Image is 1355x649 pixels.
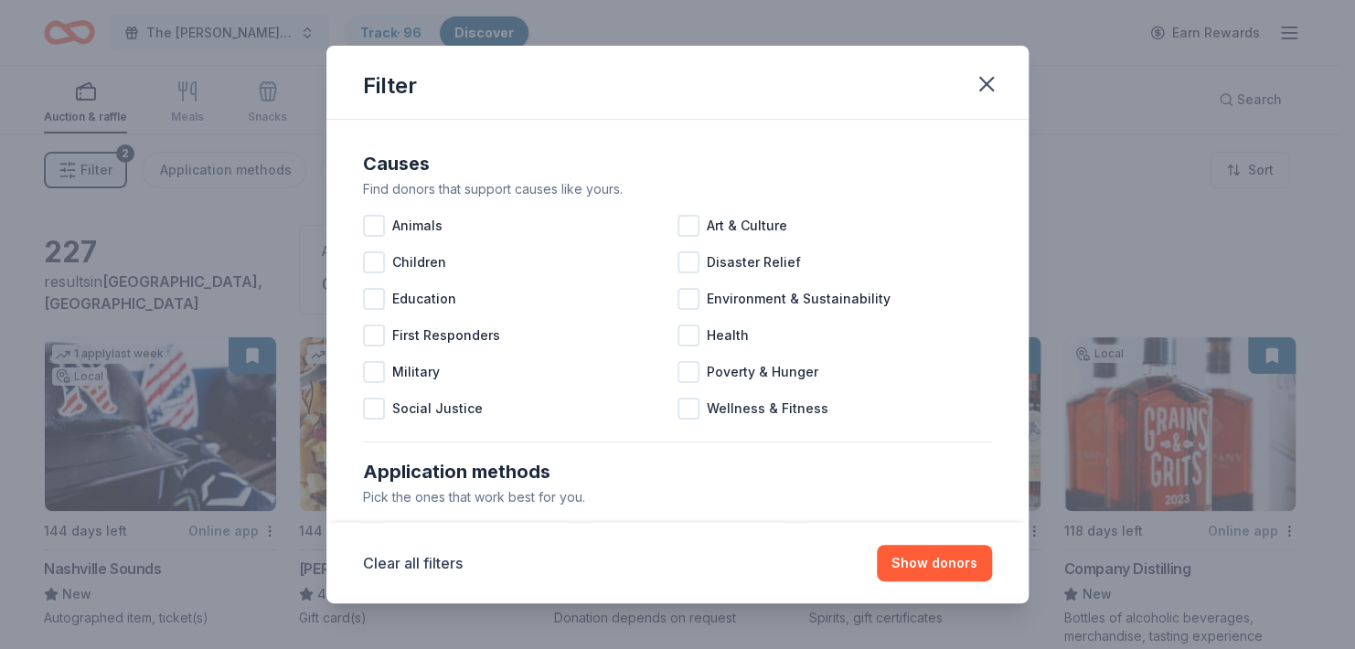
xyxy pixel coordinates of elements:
div: Application methods [363,457,992,486]
span: Social Justice [392,398,483,420]
span: Health [707,324,749,346]
span: Art & Culture [707,215,787,237]
button: Show donors [877,545,992,581]
div: Pick the ones that work best for you. [363,486,992,508]
span: Animals [392,215,443,237]
span: Military [392,361,440,383]
span: Wellness & Fitness [707,398,828,420]
span: Poverty & Hunger [707,361,818,383]
span: First Responders [392,324,500,346]
span: Environment & Sustainability [707,288,891,310]
span: Disaster Relief [707,251,801,273]
div: Causes [363,149,992,178]
button: Clear all filters [363,552,463,574]
span: Education [392,288,456,310]
span: Children [392,251,446,273]
div: Find donors that support causes like yours. [363,178,992,200]
div: Filter [363,71,417,101]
